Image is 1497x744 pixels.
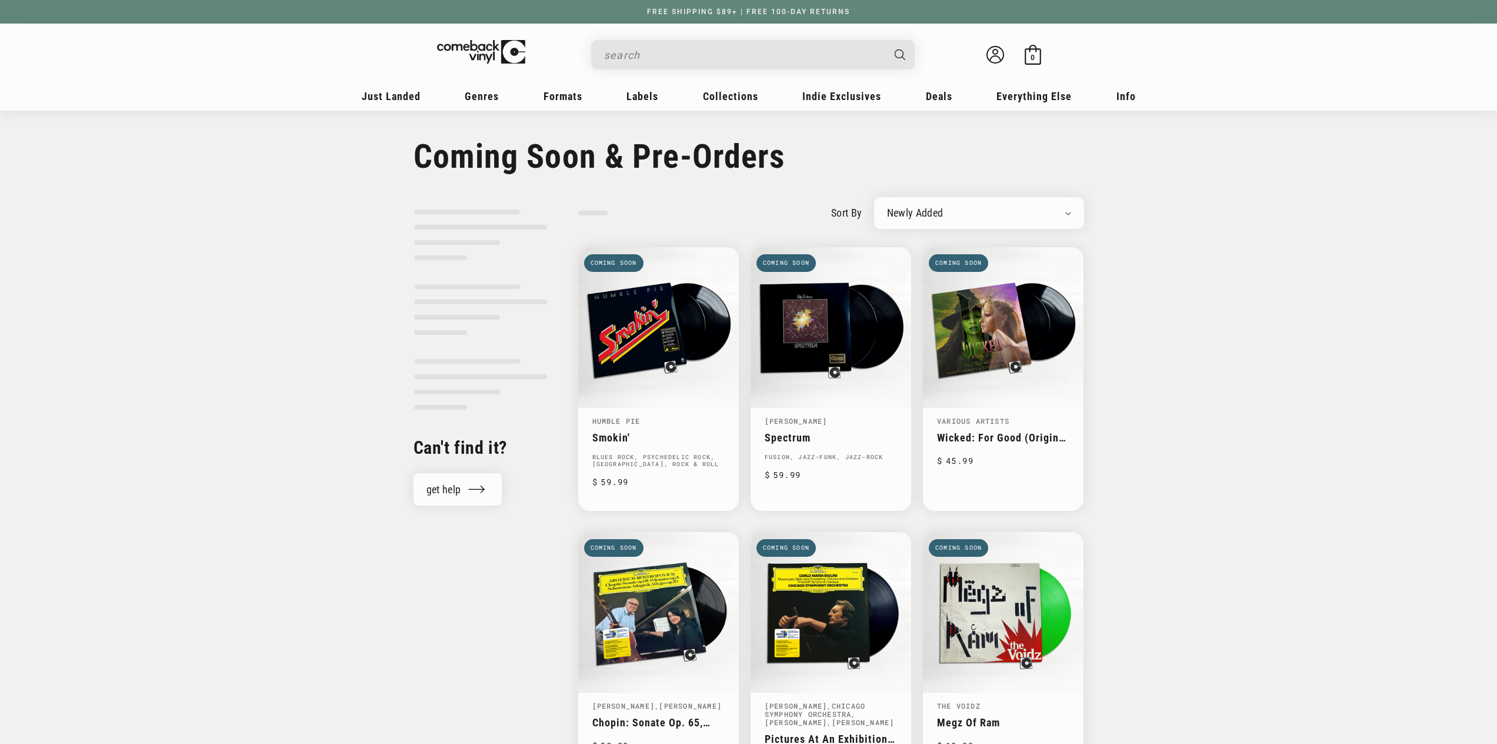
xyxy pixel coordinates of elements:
[414,473,502,506] a: get help
[832,718,895,727] a: [PERSON_NAME]
[802,90,881,102] span: Indie Exclusives
[414,436,548,459] h2: Can't find it?
[831,205,862,221] label: sort by
[765,416,828,426] a: [PERSON_NAME]
[703,90,758,102] span: Collections
[465,90,499,102] span: Genres
[626,90,658,102] span: Labels
[659,701,722,710] a: [PERSON_NAME]
[591,40,915,69] div: Search
[937,716,1069,729] a: Megz Of Ram
[765,702,897,727] div: , , ,
[544,90,582,102] span: Formats
[996,90,1072,102] span: Everything Else
[765,701,865,719] a: Chicago Symphony Orchestra
[937,431,1069,444] a: Wicked: For Good (Original Soundtrack)
[937,701,981,710] a: The Voidz
[765,718,828,727] a: [PERSON_NAME]
[926,90,952,102] span: Deals
[937,416,1009,426] a: Various Artists
[1031,53,1035,62] span: 0
[592,702,725,710] div: ,
[592,416,641,426] a: Humble Pie
[604,43,883,67] input: search
[592,701,655,710] a: [PERSON_NAME]
[1116,90,1136,102] span: Info
[884,40,916,69] button: Search
[592,431,725,444] a: Smokin'
[635,8,862,16] a: FREE SHIPPING $89+ | FREE 100-DAY RETURNS
[765,431,897,444] a: Spectrum
[414,137,1084,176] h1: Coming Soon & Pre-Orders
[765,701,828,710] a: [PERSON_NAME]
[362,90,421,102] span: Just Landed
[592,716,725,729] a: Chopin: Sonate Op. 65, Polonaise Op. 3 / [PERSON_NAME]: Adagio & Allegro Op. 70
